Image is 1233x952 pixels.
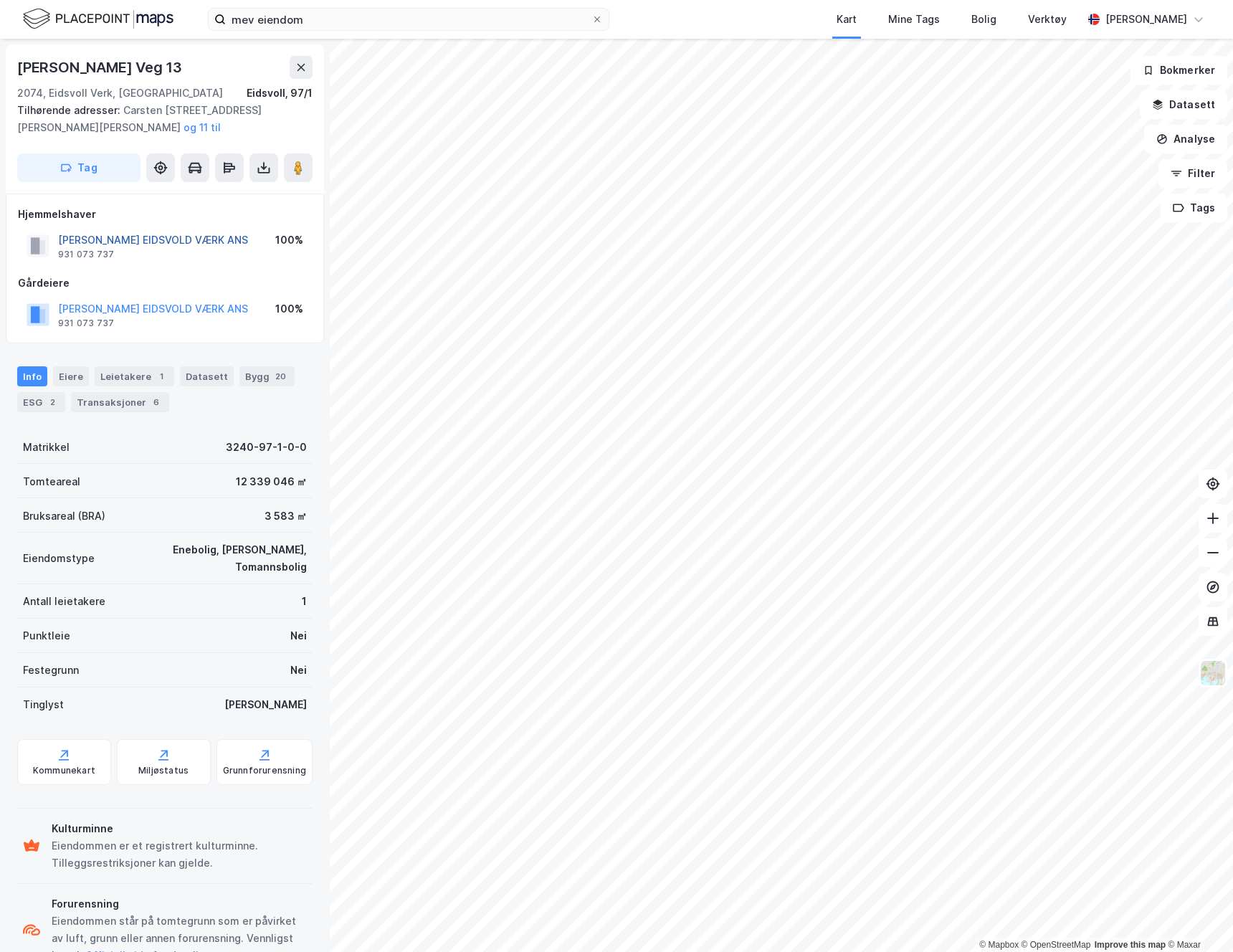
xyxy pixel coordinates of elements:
[18,275,312,292] div: Gårdeiere
[1161,883,1233,952] div: Kontrollprogram for chat
[23,6,173,32] img: logo.f888ab2527a4732fd821a326f86c7f29.svg
[290,662,307,679] div: Nei
[33,765,95,776] div: Kommunekart
[52,895,307,913] div: Forurensning
[149,395,163,409] div: 6
[236,473,307,490] div: 12 339 046 ㎡
[95,366,174,386] div: Leietakere
[888,11,940,28] div: Mine Tags
[1199,660,1227,687] img: Z
[52,820,307,837] div: Kulturminne
[58,318,114,329] div: 931 073 737
[17,56,185,79] div: [PERSON_NAME] Veg 13
[979,940,1019,950] a: Mapbox
[1158,159,1227,188] button: Filter
[1028,11,1067,28] div: Verktøy
[275,300,303,318] div: 100%
[23,473,80,490] div: Tomteareal
[23,627,70,644] div: Punktleie
[265,508,307,525] div: 3 583 ㎡
[18,206,312,223] div: Hjemmelshaver
[1105,11,1187,28] div: [PERSON_NAME]
[71,392,169,412] div: Transaksjoner
[23,662,79,679] div: Festegrunn
[226,439,307,456] div: 3240-97-1-0-0
[17,392,65,412] div: ESG
[1161,883,1233,952] iframe: Chat Widget
[45,395,59,409] div: 2
[52,837,307,872] div: Eiendommen er et registrert kulturminne. Tilleggsrestriksjoner kan gjelde.
[180,366,234,386] div: Datasett
[1140,90,1227,119] button: Datasett
[224,696,307,713] div: [PERSON_NAME]
[53,366,89,386] div: Eiere
[23,439,70,456] div: Matrikkel
[17,102,301,136] div: Carsten [STREET_ADDRESS][PERSON_NAME][PERSON_NAME]
[247,85,313,102] div: Eidsvoll, 97/1
[290,627,307,644] div: Nei
[226,9,591,30] input: Søk på adresse, matrikkel, gårdeiere, leietakere eller personer
[17,366,47,386] div: Info
[1161,194,1227,222] button: Tags
[17,104,123,116] span: Tilhørende adresser:
[58,249,114,260] div: 931 073 737
[971,11,996,28] div: Bolig
[837,11,857,28] div: Kart
[302,593,307,610] div: 1
[17,153,141,182] button: Tag
[272,369,289,384] div: 20
[223,765,306,776] div: Grunnforurensning
[23,696,64,713] div: Tinglyst
[23,550,95,567] div: Eiendomstype
[138,765,189,776] div: Miljøstatus
[239,366,295,386] div: Bygg
[23,593,105,610] div: Antall leietakere
[154,369,168,384] div: 1
[23,508,105,525] div: Bruksareal (BRA)
[1130,56,1227,85] button: Bokmerker
[1144,125,1227,153] button: Analyse
[275,232,303,249] div: 100%
[112,541,307,576] div: Enebolig, [PERSON_NAME], Tomannsbolig
[17,85,223,102] div: 2074, Eidsvoll Verk, [GEOGRAPHIC_DATA]
[1095,940,1166,950] a: Improve this map
[1022,940,1091,950] a: OpenStreetMap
